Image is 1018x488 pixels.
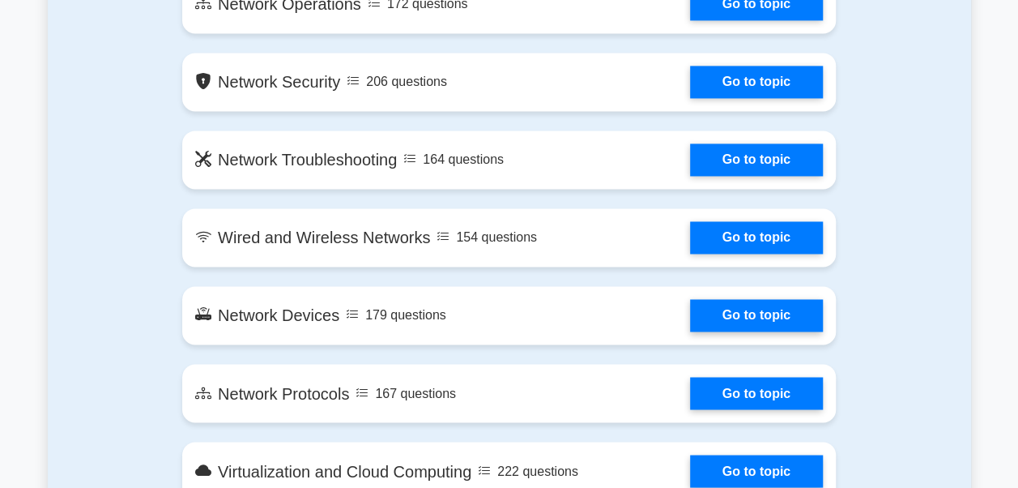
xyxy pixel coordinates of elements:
[690,221,823,254] a: Go to topic
[690,455,823,487] a: Go to topic
[690,299,823,332] a: Go to topic
[690,143,823,176] a: Go to topic
[690,66,823,98] a: Go to topic
[690,377,823,409] a: Go to topic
